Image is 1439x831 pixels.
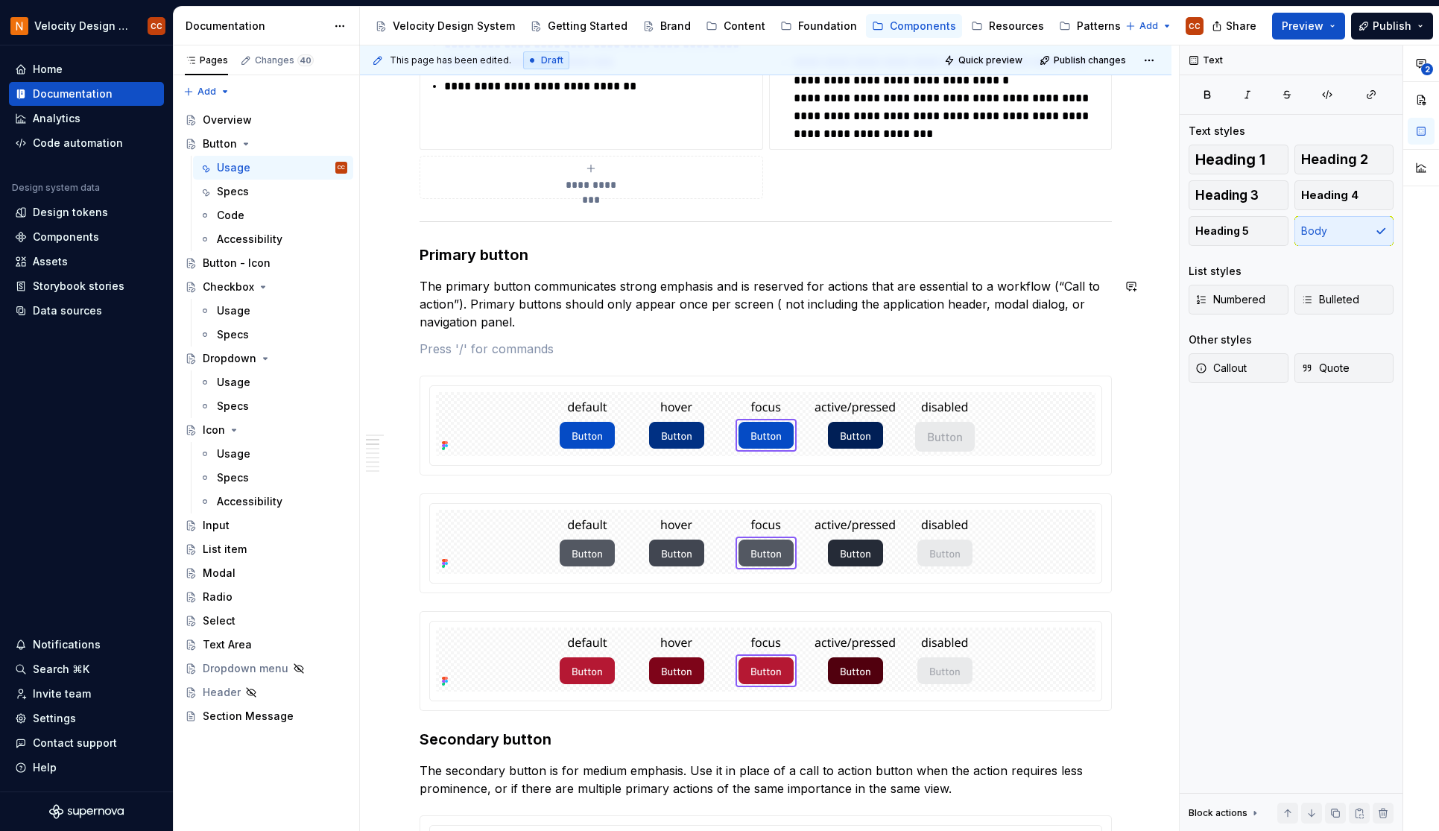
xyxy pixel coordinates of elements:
[33,637,101,652] div: Notifications
[33,205,108,220] div: Design tokens
[1189,20,1201,32] div: CC
[1301,292,1359,307] span: Bulleted
[193,442,353,466] a: Usage
[203,613,235,628] div: Select
[217,470,249,485] div: Specs
[179,561,353,585] a: Modal
[33,303,102,318] div: Data sources
[179,347,353,370] a: Dropdown
[420,244,1112,265] h3: Primary button
[186,19,326,34] div: Documentation
[33,662,89,677] div: Search ⌘K
[9,131,164,155] a: Code automation
[203,566,235,581] div: Modal
[33,760,57,775] div: Help
[203,637,252,652] div: Text Area
[297,54,314,66] span: 40
[1189,145,1288,174] button: Heading 1
[217,399,249,414] div: Specs
[151,20,162,32] div: CC
[1189,180,1288,210] button: Heading 3
[1139,20,1158,32] span: Add
[1294,180,1394,210] button: Heading 4
[179,657,353,680] a: Dropdown menu
[9,657,164,681] button: Search ⌘K
[420,762,1112,797] p: The secondary button is for medium emphasis. Use it in place of a call to action button when the ...
[1195,224,1249,238] span: Heading 5
[660,19,691,34] div: Brand
[700,14,771,38] a: Content
[193,323,353,347] a: Specs
[1373,19,1411,34] span: Publish
[217,160,250,175] div: Usage
[203,685,241,700] div: Header
[1272,13,1345,40] button: Preview
[33,254,68,269] div: Assets
[9,225,164,249] a: Components
[185,54,228,66] div: Pages
[1035,50,1133,71] button: Publish changes
[940,50,1029,71] button: Quick preview
[1189,332,1252,347] div: Other styles
[1189,264,1242,279] div: List styles
[890,19,956,34] div: Components
[217,446,250,461] div: Usage
[724,19,765,34] div: Content
[369,14,521,38] a: Velocity Design System
[1282,19,1323,34] span: Preview
[10,17,28,35] img: bb28370b-b938-4458-ba0e-c5bddf6d21d4.png
[217,208,244,223] div: Code
[193,156,353,180] a: UsageCC
[179,537,353,561] a: List item
[179,514,353,537] a: Input
[548,19,627,34] div: Getting Started
[33,736,117,751] div: Contact support
[179,81,235,102] button: Add
[1195,292,1265,307] span: Numbered
[524,14,633,38] a: Getting Started
[9,707,164,730] a: Settings
[1301,361,1350,376] span: Quote
[33,111,80,126] div: Analytics
[636,14,697,38] a: Brand
[217,375,250,390] div: Usage
[9,200,164,224] a: Design tokens
[217,303,250,318] div: Usage
[193,490,353,514] a: Accessibility
[1053,14,1127,38] a: Patterns
[193,394,353,418] a: Specs
[193,227,353,251] a: Accessibility
[193,203,353,227] a: Code
[1351,13,1433,40] button: Publish
[989,19,1044,34] div: Resources
[9,82,164,106] a: Documentation
[9,682,164,706] a: Invite team
[179,418,353,442] a: Icon
[33,230,99,244] div: Components
[193,299,353,323] a: Usage
[369,11,1118,41] div: Page tree
[965,14,1050,38] a: Resources
[1301,188,1359,203] span: Heading 4
[203,590,233,604] div: Radio
[1294,353,1394,383] button: Quote
[179,108,353,728] div: Page tree
[179,680,353,704] a: Header
[203,113,252,127] div: Overview
[9,633,164,657] button: Notifications
[393,19,515,34] div: Velocity Design System
[179,251,353,275] a: Button - Icon
[33,86,113,101] div: Documentation
[1189,803,1261,824] div: Block actions
[1189,124,1245,139] div: Text styles
[866,14,962,38] a: Components
[1204,13,1266,40] button: Share
[203,423,225,437] div: Icon
[1195,152,1265,167] span: Heading 1
[1195,361,1247,376] span: Callout
[1294,145,1394,174] button: Heading 2
[958,54,1022,66] span: Quick preview
[420,729,1112,750] h3: Secondary button
[338,160,345,175] div: CC
[203,136,237,151] div: Button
